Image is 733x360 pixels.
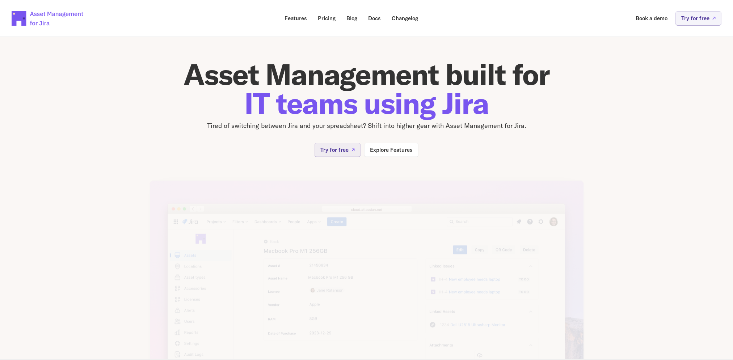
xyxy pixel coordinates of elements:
[387,11,423,25] a: Changelog
[370,147,413,153] p: Explore Features
[320,147,349,153] p: Try for free
[631,11,673,25] a: Book a demo
[341,11,362,25] a: Blog
[392,16,418,21] p: Changelog
[149,60,584,118] h1: Asset Management built for
[315,143,361,157] a: Try for free
[346,16,357,21] p: Blog
[244,85,489,121] span: IT teams using Jira
[368,16,381,21] p: Docs
[149,121,584,131] p: Tired of switching between Jira and your spreadsheet? Shift into higher gear with Asset Managemen...
[363,11,386,25] a: Docs
[636,16,667,21] p: Book a demo
[675,11,721,25] a: Try for free
[681,16,709,21] p: Try for free
[364,143,418,157] a: Explore Features
[313,11,341,25] a: Pricing
[285,16,307,21] p: Features
[279,11,312,25] a: Features
[318,16,336,21] p: Pricing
